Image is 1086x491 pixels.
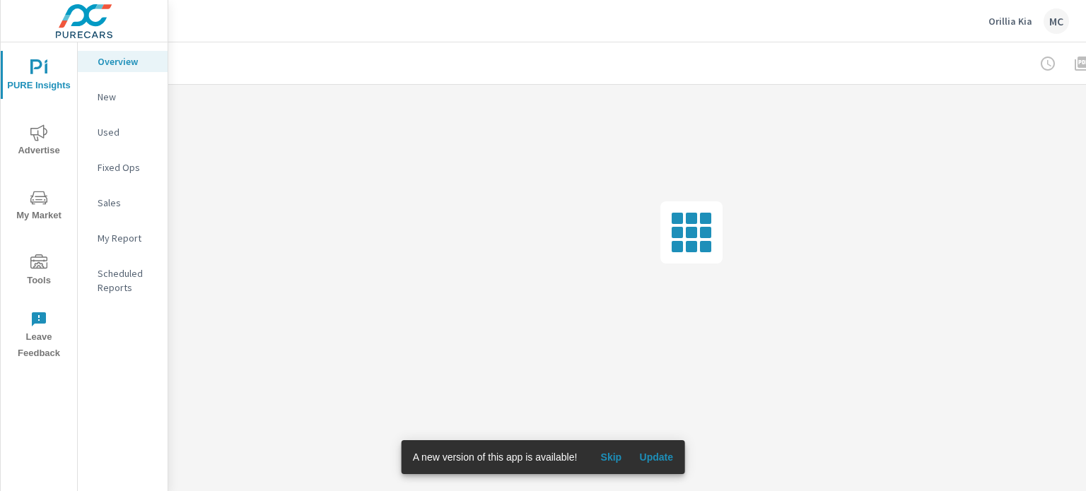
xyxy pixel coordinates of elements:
p: Orillia Kia [988,15,1032,28]
span: Update [639,451,673,463]
p: Fixed Ops [98,160,156,174]
div: My Report [78,227,168,249]
div: Scheduled Reports [78,263,168,298]
p: Used [98,125,156,139]
div: Used [78,122,168,143]
button: Update [633,446,679,468]
p: New [98,90,156,104]
span: My Market [5,189,73,224]
span: Tools [5,254,73,289]
div: Overview [78,51,168,72]
div: MC [1044,8,1069,34]
span: A new version of this app is available! [413,451,578,463]
p: Sales [98,196,156,210]
p: Scheduled Reports [98,266,156,295]
div: Sales [78,192,168,213]
p: My Report [98,231,156,245]
span: Skip [594,451,628,463]
span: PURE Insights [5,59,73,94]
button: Skip [588,446,633,468]
div: Fixed Ops [78,157,168,178]
div: New [78,86,168,107]
span: Leave Feedback [5,311,73,362]
span: Advertise [5,124,73,159]
p: Overview [98,54,156,69]
div: nav menu [1,42,77,367]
